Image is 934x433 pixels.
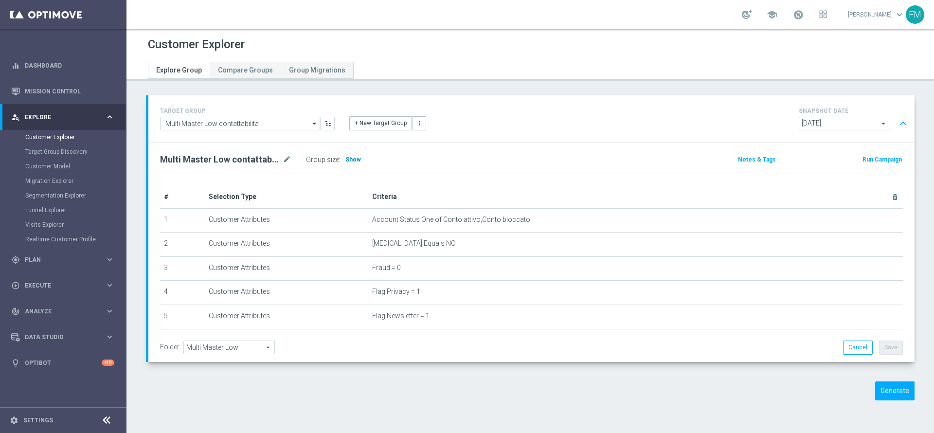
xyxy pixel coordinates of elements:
[160,329,205,353] td: 6
[11,255,105,264] div: Plan
[25,192,101,199] a: Segmentation Explorer
[372,239,456,248] span: [MEDICAL_DATA] Equals NO
[160,208,205,233] td: 1
[25,133,101,141] a: Customer Explorer
[11,281,105,290] div: Execute
[11,359,20,367] i: lightbulb
[11,113,105,122] div: Explore
[767,9,777,20] span: school
[148,62,354,79] ul: Tabs
[205,186,368,208] th: Selection Type
[23,417,53,423] a: Settings
[283,154,291,165] i: mode_edit
[25,221,101,229] a: Visits Explorer
[156,66,202,74] span: Explore Group
[11,88,115,95] div: Mission Control
[25,350,102,376] a: Optibot
[25,257,105,263] span: Plan
[11,307,20,316] i: track_changes
[413,116,426,130] button: more_vert
[160,186,205,208] th: #
[349,116,412,130] button: + New Target Group
[11,350,114,376] div: Optibot
[10,416,18,425] i: settings
[11,113,115,121] button: person_search Explore keyboard_arrow_right
[372,288,420,296] span: Flag Privacy = 1
[11,256,115,264] button: gps_fixed Plan keyboard_arrow_right
[11,281,20,290] i: play_circle_outline
[879,341,903,354] button: Save
[11,359,115,367] button: lightbulb Optibot +10
[875,381,915,400] button: Generate
[205,233,368,257] td: Customer Attributes
[11,333,115,341] button: Data Studio keyboard_arrow_right
[25,144,126,159] div: Target Group Discovery
[372,264,401,272] span: Fraud = 0
[372,312,430,320] span: Flag Newsletter = 1
[25,334,105,340] span: Data Studio
[11,113,20,122] i: person_search
[205,329,368,353] td: Customer Attributes
[11,333,105,342] div: Data Studio
[25,188,126,203] div: Segmentation Explorer
[372,193,397,200] span: Criteria
[160,233,205,257] td: 2
[862,154,903,165] button: Run Campaign
[11,307,115,315] button: track_changes Analyze keyboard_arrow_right
[25,177,101,185] a: Migration Explorer
[25,308,105,314] span: Analyze
[160,108,335,114] h4: TARGET GROUP
[25,283,105,289] span: Execute
[105,307,114,316] i: keyboard_arrow_right
[25,114,105,120] span: Explore
[737,154,777,165] button: Notes & Tags
[372,216,530,224] span: Account Status One of Conto attivo,Conto bloccato
[205,256,368,281] td: Customer Attributes
[25,130,126,144] div: Customer Explorer
[11,307,105,316] div: Analyze
[25,232,126,247] div: Realtime Customer Profile
[218,66,273,74] span: Compare Groups
[11,78,114,104] div: Mission Control
[11,61,20,70] i: equalizer
[11,282,115,289] button: play_circle_outline Execute keyboard_arrow_right
[25,235,101,243] a: Realtime Customer Profile
[205,305,368,329] td: Customer Attributes
[160,256,205,281] td: 3
[11,62,115,70] button: equalizer Dashboard
[25,78,114,104] a: Mission Control
[102,360,114,366] div: +10
[25,203,126,217] div: Funnel Explorer
[339,156,341,164] label: :
[25,217,126,232] div: Visits Explorer
[205,208,368,233] td: Customer Attributes
[11,255,20,264] i: gps_fixed
[160,343,180,351] label: Folder
[105,332,114,342] i: keyboard_arrow_right
[160,305,205,329] td: 5
[160,281,205,305] td: 4
[310,117,320,130] i: arrow_drop_down
[896,114,910,133] button: expand_less
[160,154,281,165] h2: Multi Master Low contattabilità
[345,156,361,163] span: Show
[160,117,320,130] input: Select Existing or Create New
[11,53,114,78] div: Dashboard
[843,341,873,354] button: Cancel
[25,148,101,156] a: Target Group Discovery
[25,174,126,188] div: Migration Explorer
[148,37,245,52] h1: Customer Explorer
[416,120,423,126] i: more_vert
[799,108,911,114] h4: SNAPSHOT DATE
[205,281,368,305] td: Customer Attributes
[25,53,114,78] a: Dashboard
[25,206,101,214] a: Funnel Explorer
[105,255,114,264] i: keyboard_arrow_right
[25,162,101,170] a: Customer Model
